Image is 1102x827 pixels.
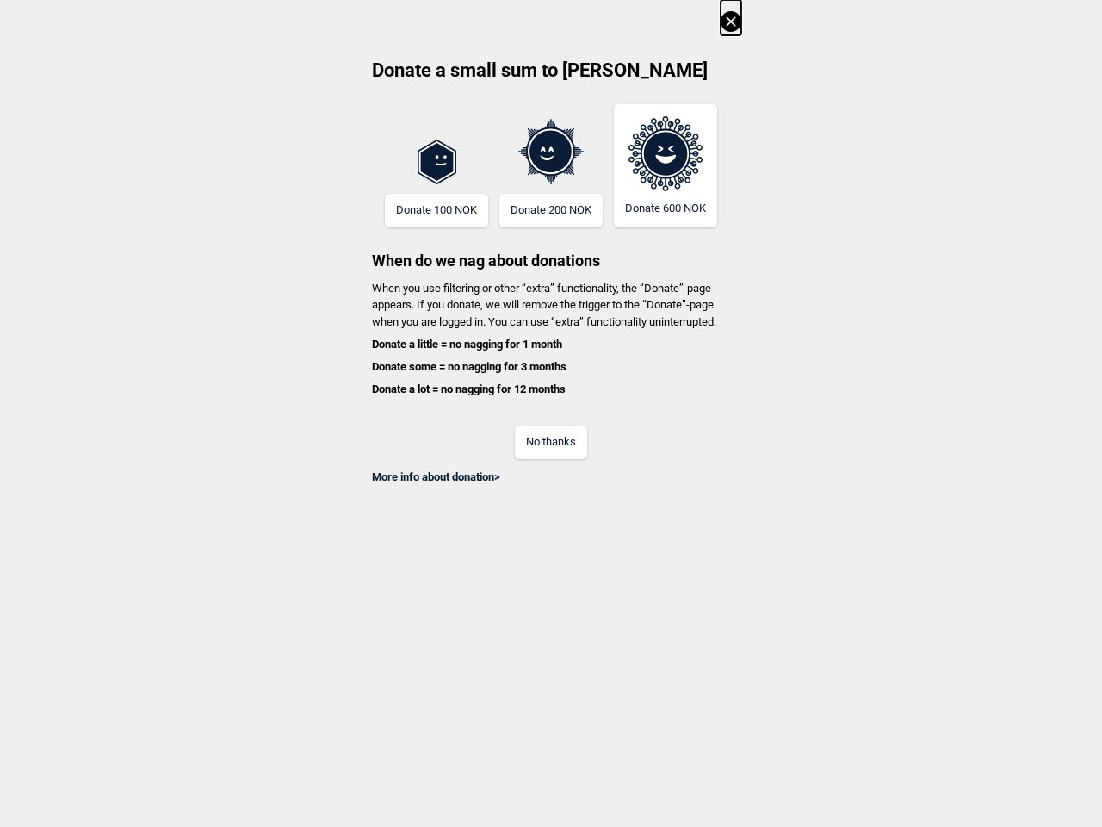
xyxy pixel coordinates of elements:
b: Donate some = no nagging for 3 months [372,360,566,373]
p: When you use filtering or other “extra” functionality, the “Donate”-page appears. If you donate, ... [361,280,741,398]
button: Donate 100 NOK [385,194,488,227]
a: More info about donation> [372,470,500,483]
h3: When do we nag about donations [361,227,741,271]
b: Donate a little = no nagging for 1 month [372,338,562,351]
button: Donate 200 NOK [499,194,603,227]
h2: Donate a small sum to [PERSON_NAME] [361,58,741,96]
button: Donate 600 NOK [614,104,717,227]
button: No thanks [515,426,587,459]
b: Donate a lot = no nagging for 12 months [372,382,566,395]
